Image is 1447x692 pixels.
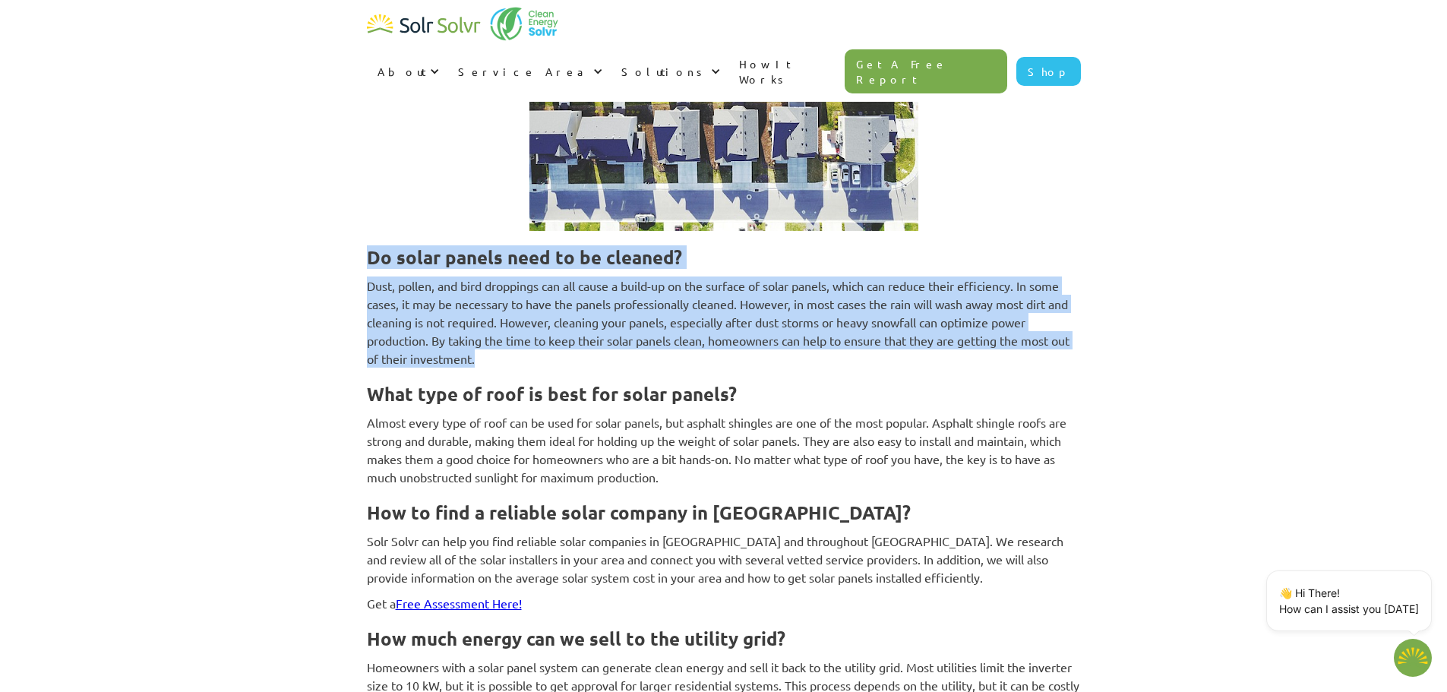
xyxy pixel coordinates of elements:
[447,49,611,94] div: Service Area
[728,41,845,102] a: How It Works
[367,594,1081,612] p: Get a
[367,276,1081,368] p: Dust, pollen, and bird droppings can all cause a build-up on the surface of solar panels, which c...
[367,627,785,650] strong: How much energy can we sell to the utility grid?
[367,382,737,406] strong: What type of roof is best for solar panels?
[367,245,682,269] strong: Do solar panels need to be cleaned?
[1394,639,1432,677] button: Open chatbot widget
[1016,57,1081,86] a: Shop
[1394,639,1432,677] img: 1702586718.png
[367,49,447,94] div: About
[611,49,728,94] div: Solutions
[845,49,1007,93] a: Get A Free Report
[396,596,522,611] a: Free Assessment Here!
[621,64,707,79] div: Solutions
[378,64,426,79] div: About
[367,532,1081,586] p: Solr Solvr can help you find reliable solar companies in [GEOGRAPHIC_DATA] and throughout [GEOGRA...
[367,413,1081,486] p: Almost every type of roof can be used for solar panels, but asphalt shingles are one of the most ...
[458,64,589,79] div: Service Area
[367,501,911,524] strong: How to find a reliable solar company in [GEOGRAPHIC_DATA]?
[1279,585,1419,617] p: 👋 Hi There! How can I assist you [DATE]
